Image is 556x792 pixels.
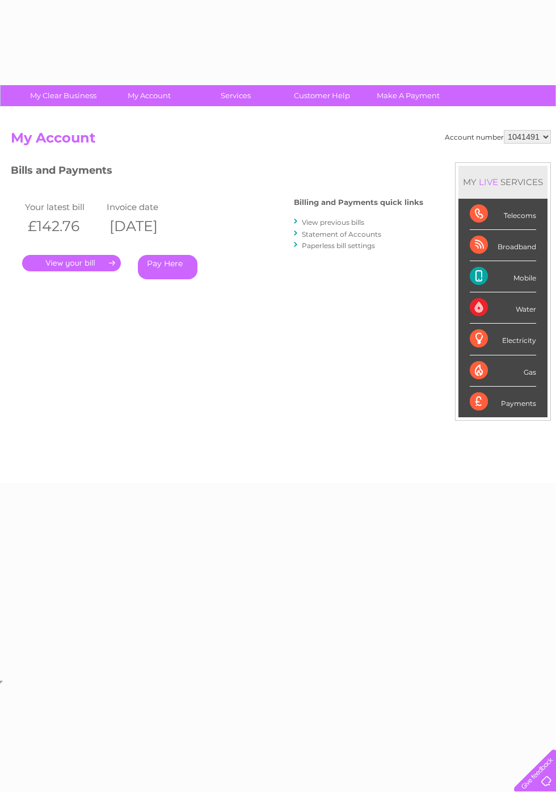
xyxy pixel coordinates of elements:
a: My Account [103,85,196,106]
div: Payments [470,387,536,417]
a: Customer Help [275,85,369,106]
td: Invoice date [104,199,186,215]
h2: My Account [11,130,551,152]
div: Mobile [470,261,536,292]
a: Make A Payment [361,85,455,106]
div: Electricity [470,324,536,355]
div: Account number [445,130,551,144]
div: Telecoms [470,199,536,230]
th: £142.76 [22,215,104,238]
a: . [22,255,121,271]
h3: Bills and Payments [11,162,423,182]
h4: Billing and Payments quick links [294,198,423,207]
a: My Clear Business [16,85,110,106]
a: Pay Here [138,255,197,279]
a: Statement of Accounts [302,230,381,238]
div: MY SERVICES [458,166,547,198]
a: Paperless bill settings [302,241,375,250]
div: Gas [470,355,536,387]
th: [DATE] [104,215,186,238]
a: View previous bills [302,218,364,227]
a: Services [189,85,283,106]
div: LIVE [477,177,500,187]
div: Water [470,292,536,324]
div: Broadband [470,230,536,261]
td: Your latest bill [22,199,104,215]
